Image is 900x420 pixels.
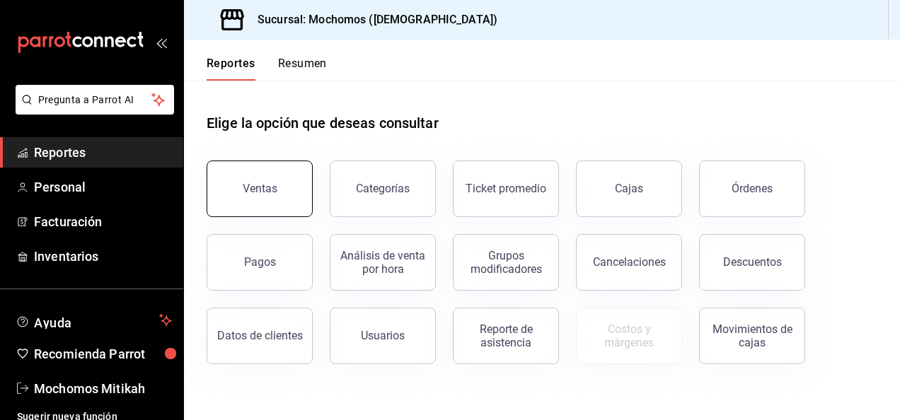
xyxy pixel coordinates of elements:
button: Pagos [207,234,313,291]
div: Grupos modificadores [462,249,550,276]
h3: Sucursal: Mochomos ([DEMOGRAPHIC_DATA]) [246,11,497,28]
span: Mochomos Mitikah [34,379,172,398]
span: Facturación [34,212,172,231]
span: Personal [34,177,172,197]
button: Datos de clientes [207,308,313,364]
button: Ventas [207,161,313,217]
span: Recomienda Parrot [34,344,172,363]
button: Análisis de venta por hora [330,234,436,291]
span: Inventarios [34,247,172,266]
button: open_drawer_menu [156,37,167,48]
button: Cajas [576,161,682,217]
button: Órdenes [699,161,805,217]
div: Cajas [615,182,643,195]
div: Usuarios [361,329,405,342]
div: Datos de clientes [217,329,303,342]
h1: Elige la opción que deseas consultar [207,112,439,134]
div: Categorías [356,182,410,195]
button: Categorías [330,161,436,217]
span: Reportes [34,143,172,162]
button: Pregunta a Parrot AI [16,85,174,115]
div: Descuentos [723,255,782,269]
button: Movimientos de cajas [699,308,805,364]
button: Reportes [207,57,255,81]
button: Reporte de asistencia [453,308,559,364]
div: Movimientos de cajas [708,322,796,349]
span: Ayuda [34,312,154,329]
a: Pregunta a Parrot AI [10,103,174,117]
button: Usuarios [330,308,436,364]
button: Grupos modificadores [453,234,559,291]
div: Órdenes [732,182,773,195]
div: Cancelaciones [593,255,666,269]
button: Ticket promedio [453,161,559,217]
button: Cancelaciones [576,234,682,291]
button: Resumen [278,57,327,81]
div: navigation tabs [207,57,327,81]
button: Descuentos [699,234,805,291]
span: Pregunta a Parrot AI [38,93,152,107]
button: Contrata inventarios para ver este reporte [576,308,682,364]
div: Ventas [243,182,277,195]
div: Pagos [244,255,276,269]
div: Ticket promedio [466,182,546,195]
div: Costos y márgenes [585,322,673,349]
div: Reporte de asistencia [462,322,550,349]
div: Análisis de venta por hora [339,249,427,276]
